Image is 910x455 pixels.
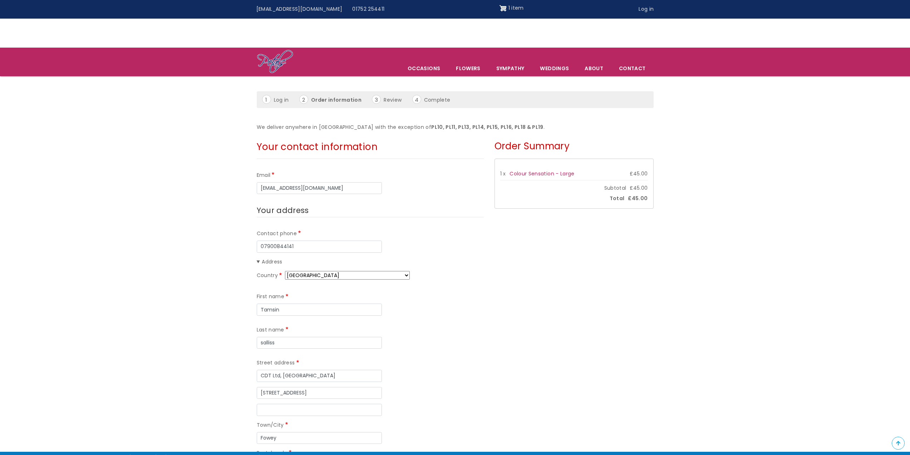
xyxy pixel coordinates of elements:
a: Shopping cart 1 item [500,3,523,14]
a: Colour Sensation - Large [510,170,574,177]
a: Contact [611,61,653,76]
img: Shopping cart [500,3,507,14]
span: Your contact information [257,140,378,153]
label: Email [257,171,276,180]
a: About [577,61,611,76]
summary: Address [257,258,484,266]
li: Complete [412,95,459,105]
span: 1 item [508,4,524,11]
strong: PL10, PL11, PL13, PL14, PL15, PL16, PL18 & PL19 [431,124,543,131]
span: Your address [257,205,309,216]
span: £45.00 [630,184,648,193]
a: Flowers [448,61,488,76]
label: First name [257,292,290,301]
label: Town/City [257,421,290,430]
li: Order information [299,95,370,105]
a: Sympathy [489,61,532,76]
span: £45.00 [628,194,648,203]
a: Log in [634,3,659,16]
p: We deliver anywhere in [GEOGRAPHIC_DATA] with the exception of . [257,123,654,132]
a: [EMAIL_ADDRESS][DOMAIN_NAME] [251,3,348,16]
label: Contact phone [257,229,302,238]
span: Subtotal [601,184,630,193]
span: Occasions [400,61,448,76]
a: 01752 254411 [347,3,389,16]
td: 1 x [500,168,510,180]
img: Home [257,49,294,74]
label: Street address [257,359,300,367]
span: Total [606,194,628,203]
label: Country [257,271,284,280]
h3: Order Summary [495,137,654,158]
td: £45.00 [618,168,648,180]
span: Weddings [532,61,576,76]
li: Review [372,95,410,105]
label: Last name [257,326,290,334]
li: Log in [262,95,298,105]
